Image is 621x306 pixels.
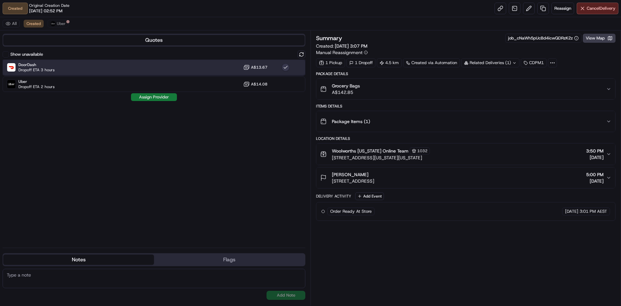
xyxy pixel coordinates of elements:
div: 4.5 km [377,58,402,67]
div: Package Details [316,71,616,76]
span: 1032 [417,148,428,153]
button: Manual Reassignment [316,49,368,56]
span: [STREET_ADDRESS][US_STATE][US_STATE] [332,154,430,161]
button: Flags [154,255,305,265]
span: Dropoff ETA 3 hours [18,67,55,73]
div: 1 Pickup [316,58,345,67]
span: Created [27,21,41,26]
span: Package Items ( 1 ) [332,118,370,125]
span: 3:01 PM AEST [580,209,607,214]
span: [DATE] [586,154,604,161]
button: View Map [583,34,616,43]
button: A$13.67 [243,64,267,71]
img: Uber [7,80,16,88]
button: CancelDelivery [577,3,618,14]
span: Manual Reassignment [316,49,363,56]
span: Order Ready At Store [330,209,372,214]
button: Uber [48,20,69,28]
span: [STREET_ADDRESS] [332,178,374,184]
span: Cancel Delivery [587,6,616,11]
button: Grocery BagsA$142.85 [316,79,615,99]
div: Related Deliveries (1) [461,58,519,67]
a: Created via Automation [403,58,460,67]
button: Add Event [355,192,384,200]
span: DoorDash [18,62,55,67]
span: [DATE] 02:52 PM [29,8,62,14]
span: [DATE] [586,178,604,184]
div: Items Details [316,104,616,109]
button: Assign Provider [131,93,177,101]
button: Woolworths [US_STATE] Online Team1032[STREET_ADDRESS][US_STATE][US_STATE]3:50 PM[DATE] [316,143,615,165]
span: Dropoff ETA 2 hours [18,84,55,89]
span: Woolworths [US_STATE] Online Team [332,148,409,154]
button: A$14.08 [243,81,267,87]
span: [PERSON_NAME] [332,171,368,178]
span: Uber [18,79,55,84]
button: Package Items (1) [316,111,615,132]
button: Quotes [3,35,305,45]
button: Created [24,20,44,28]
label: Show unavailable [10,51,43,57]
div: Location Details [316,136,616,141]
h3: Summary [316,35,342,41]
span: 3:50 PM [586,148,604,154]
span: Created: [316,43,367,49]
span: [DATE] 3:07 PM [335,43,367,49]
img: DoorDash [7,63,16,72]
span: [DATE] [565,209,578,214]
button: Reassign [551,3,574,14]
button: All [3,20,20,28]
button: Notes [3,255,154,265]
img: uber-new-logo.jpeg [50,21,56,26]
span: A$142.85 [332,89,360,96]
button: [PERSON_NAME][STREET_ADDRESS]5:00 PM[DATE] [316,167,615,188]
span: A$14.08 [251,82,267,87]
span: 5:00 PM [586,171,604,178]
span: Original Creation Date [29,3,70,8]
span: Uber [57,21,66,26]
span: Reassign [554,6,571,11]
div: Delivery Activity [316,194,351,199]
button: job_cNaWh5pUcBd4icwQDRzK2z [508,35,579,41]
span: Grocery Bags [332,83,360,89]
div: 1 Dropoff [346,58,376,67]
div: CDPM1 [521,58,547,67]
span: A$13.67 [251,65,267,70]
